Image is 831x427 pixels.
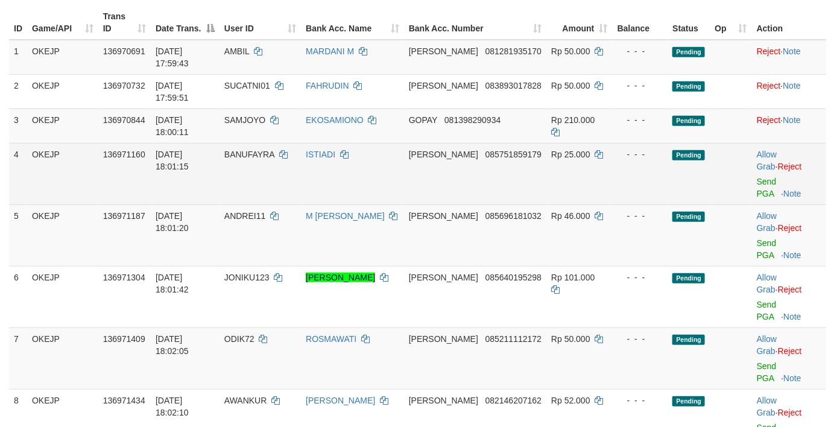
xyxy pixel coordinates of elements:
[783,312,801,321] a: Note
[783,373,801,383] a: Note
[27,40,98,75] td: OKEJP
[783,189,801,198] a: Note
[306,150,335,159] a: ISTIADI
[672,273,705,283] span: Pending
[409,334,478,344] span: [PERSON_NAME]
[757,361,777,383] a: Send PGA
[551,46,590,56] span: Rp 50.000
[757,273,778,294] span: ·
[757,396,777,417] a: Allow Grab
[9,204,27,266] td: 5
[27,74,98,109] td: OKEJP
[103,211,145,221] span: 136971187
[778,408,802,417] a: Reject
[409,81,478,90] span: [PERSON_NAME]
[778,223,802,233] a: Reject
[103,81,145,90] span: 136970732
[224,273,270,282] span: JONIKU123
[224,396,267,405] span: AWANKUR
[103,46,145,56] span: 136970691
[752,266,826,327] td: ·
[757,150,777,171] a: Allow Grab
[103,396,145,405] span: 136971434
[9,327,27,389] td: 7
[156,211,189,233] span: [DATE] 18:01:20
[778,346,802,356] a: Reject
[618,271,663,283] div: - - -
[27,266,98,327] td: OKEJP
[27,327,98,389] td: OKEJP
[9,143,27,204] td: 4
[551,150,590,159] span: Rp 25.000
[757,115,781,125] a: Reject
[551,115,595,125] span: Rp 210.000
[306,273,375,282] a: [PERSON_NAME]
[27,204,98,266] td: OKEJP
[409,150,478,159] span: [PERSON_NAME]
[672,150,705,160] span: Pending
[9,5,27,40] th: ID
[618,114,663,126] div: - - -
[618,148,663,160] div: - - -
[306,211,385,221] a: M [PERSON_NAME]
[618,210,663,222] div: - - -
[752,204,826,266] td: ·
[409,46,478,56] span: [PERSON_NAME]
[103,334,145,344] span: 136971409
[485,150,542,159] span: Copy 085751859179 to clipboard
[485,46,542,56] span: Copy 081281935170 to clipboard
[224,150,274,159] span: BANUFAYRA
[224,46,250,56] span: AMBIL
[752,40,826,75] td: ·
[551,81,590,90] span: Rp 50.000
[444,115,501,125] span: Copy 081398290934 to clipboard
[672,81,705,92] span: Pending
[156,81,189,103] span: [DATE] 17:59:51
[757,273,777,294] a: Allow Grab
[551,211,590,221] span: Rp 46.000
[783,46,801,56] a: Note
[9,74,27,109] td: 2
[757,177,777,198] a: Send PGA
[752,74,826,109] td: ·
[156,46,189,68] span: [DATE] 17:59:43
[9,266,27,327] td: 6
[409,396,478,405] span: [PERSON_NAME]
[9,109,27,143] td: 3
[224,115,265,125] span: SAMJOYO
[618,45,663,57] div: - - -
[783,250,801,260] a: Note
[752,109,826,143] td: ·
[757,150,778,171] span: ·
[485,396,542,405] span: Copy 082146207162 to clipboard
[306,115,364,125] a: EKOSAMIONO
[668,5,710,40] th: Status
[757,300,777,321] a: Send PGA
[301,5,404,40] th: Bank Acc. Name: activate to sort column ascending
[409,115,437,125] span: GOPAY
[103,115,145,125] span: 136970844
[9,40,27,75] td: 1
[485,334,542,344] span: Copy 085211112172 to clipboard
[409,273,478,282] span: [PERSON_NAME]
[778,285,802,294] a: Reject
[224,334,254,344] span: ODIK72
[752,143,826,204] td: ·
[757,46,781,56] a: Reject
[551,334,590,344] span: Rp 50.000
[783,81,801,90] a: Note
[618,394,663,406] div: - - -
[783,115,801,125] a: Note
[613,5,668,40] th: Balance
[485,273,542,282] span: Copy 085640195298 to clipboard
[778,162,802,171] a: Reject
[757,334,777,356] a: Allow Grab
[618,333,663,345] div: - - -
[710,5,751,40] th: Op: activate to sort column ascending
[27,5,98,40] th: Game/API: activate to sort column ascending
[224,81,270,90] span: SUCATNI01
[220,5,301,40] th: User ID: activate to sort column ascending
[27,109,98,143] td: OKEJP
[404,5,546,40] th: Bank Acc. Number: activate to sort column ascending
[672,47,705,57] span: Pending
